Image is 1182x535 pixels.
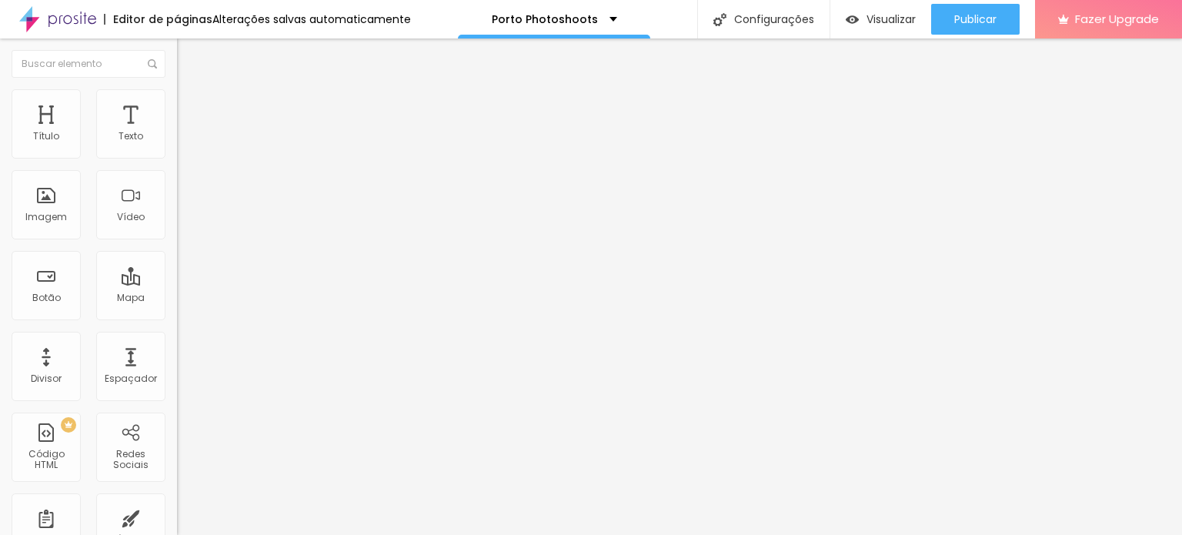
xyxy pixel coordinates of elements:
div: Divisor [31,373,62,384]
div: Imagem [25,212,67,222]
button: Visualizar [830,4,931,35]
p: Porto Photoshoots [492,14,598,25]
div: Redes Sociais [100,449,161,471]
div: Alterações salvas automaticamente [212,14,411,25]
div: Texto [119,131,143,142]
div: Vídeo [117,212,145,222]
div: Mapa [117,293,145,303]
div: Botão [32,293,61,303]
img: Icone [713,13,726,26]
div: Título [33,131,59,142]
img: Icone [148,59,157,69]
img: view-1.svg [846,13,859,26]
iframe: Editor [177,38,1182,535]
span: Publicar [954,13,997,25]
span: Visualizar [866,13,916,25]
button: Publicar [931,4,1020,35]
input: Buscar elemento [12,50,165,78]
span: Fazer Upgrade [1075,12,1159,25]
div: Espaçador [105,373,157,384]
div: Editor de páginas [104,14,212,25]
div: Código HTML [15,449,76,471]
